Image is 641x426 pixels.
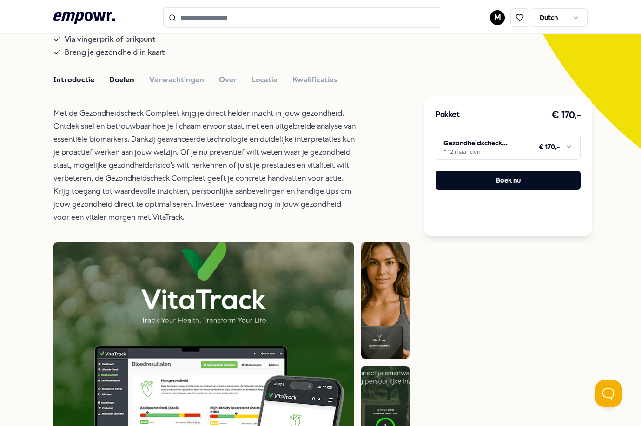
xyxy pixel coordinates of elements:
h3: Pakket [436,109,460,121]
button: Locatie [251,74,278,86]
button: Verwachtingen [149,74,204,86]
span: Via vingerprik of prikpunt [65,33,155,46]
button: Doelen [109,74,134,86]
input: Search for products, categories or subcategories [163,7,442,28]
img: Product Image [361,242,410,359]
span: Breng je gezondheid in kaart [65,46,165,59]
button: Kwalificaties [292,74,337,86]
p: Met de Gezondheidscheck Compleet krijg je direct helder inzicht in jouw gezondheid. Ontdek snel e... [53,107,356,224]
iframe: Help Scout Beacon - Open [595,380,622,407]
button: Over [219,74,237,86]
button: Introductie [53,74,94,86]
button: M [490,10,505,25]
h3: € 170,- [551,108,581,123]
button: Boek nu [436,171,581,190]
